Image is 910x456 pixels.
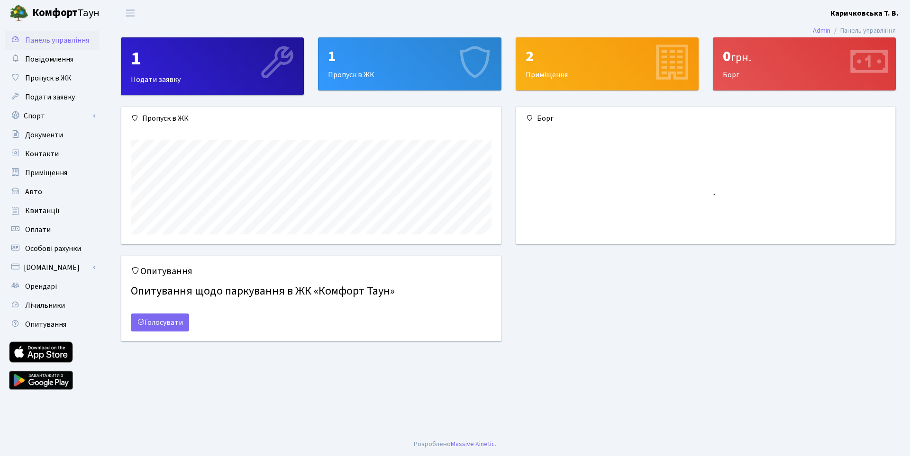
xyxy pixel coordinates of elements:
a: Massive Kinetic [451,439,495,449]
span: Орендарі [25,281,57,292]
span: Пропуск в ЖК [25,73,72,83]
div: Пропуск в ЖК [318,38,500,90]
a: Оплати [5,220,100,239]
a: 1Подати заявку [121,37,304,95]
a: Подати заявку [5,88,100,107]
h4: Опитування щодо паркування в ЖК «Комфорт Таун» [131,281,491,302]
div: . [414,439,496,449]
div: 1 [328,47,491,65]
span: Опитування [25,319,66,330]
a: Приміщення [5,163,100,182]
a: Пропуск в ЖК [5,69,100,88]
a: 1Пропуск в ЖК [318,37,501,90]
div: Борг [516,107,896,130]
h5: Опитування [131,266,491,277]
a: Авто [5,182,100,201]
span: Повідомлення [25,54,73,64]
span: Панель управління [25,35,89,45]
a: Квитанції [5,201,100,220]
a: Admin [813,26,830,36]
div: Подати заявку [121,38,303,95]
span: Оплати [25,224,51,235]
a: Панель управління [5,31,100,50]
span: грн. [731,49,751,66]
a: Документи [5,125,100,144]
div: 1 [131,47,294,70]
span: Квитанції [25,206,60,216]
a: Каричковська Т. В. [830,8,899,19]
a: Повідомлення [5,50,100,69]
a: Лічильники [5,296,100,315]
a: [DOMAIN_NAME] [5,258,100,277]
img: logo.png [9,4,28,23]
div: Борг [713,38,895,90]
button: Переключити навігацію [118,5,142,21]
span: Лічильники [25,300,65,311]
span: Контакти [25,149,59,159]
a: Розроблено [414,439,451,449]
div: 0 [723,47,886,65]
a: 2Приміщення [516,37,699,90]
a: Спорт [5,107,100,125]
div: Приміщення [516,38,698,90]
span: Приміщення [25,168,67,178]
a: Орендарі [5,277,100,296]
a: Контакти [5,144,100,163]
a: Голосувати [131,313,189,331]
span: Авто [25,187,42,197]
b: Комфорт [32,5,78,20]
div: 2 [526,47,689,65]
span: Подати заявку [25,92,75,102]
span: Таун [32,5,100,21]
span: Особові рахунки [25,243,81,254]
a: Опитування [5,315,100,334]
a: Особові рахунки [5,239,100,258]
div: Пропуск в ЖК [121,107,501,130]
nav: breadcrumb [799,21,910,41]
li: Панель управління [830,26,896,36]
span: Документи [25,130,63,140]
b: Каричковська Т. В. [830,8,899,18]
